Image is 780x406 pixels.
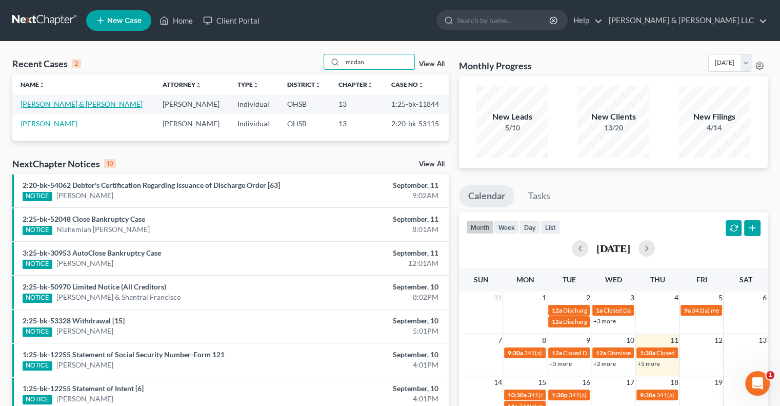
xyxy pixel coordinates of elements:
[629,292,635,304] span: 3
[585,334,591,346] span: 9
[419,161,445,168] a: View All
[307,292,438,302] div: 8:02PM
[496,334,503,346] span: 7
[595,306,602,314] span: 1a
[551,391,567,399] span: 1:30p
[23,181,280,189] a: 2:20-bk-54062 Debtor's Certification Regarding Issuance of Discharge Order [63]
[23,316,125,325] a: 2:25-bk-53328 Withdrawal [15]
[21,119,77,128] a: [PERSON_NAME]
[757,334,768,346] span: 13
[253,82,259,88] i: unfold_more
[418,82,424,88] i: unfold_more
[604,11,767,30] a: [PERSON_NAME] & [PERSON_NAME] LLC
[656,391,755,399] span: 341(a) meeting for [PERSON_NAME]
[625,376,635,389] span: 17
[330,94,383,113] td: 13
[367,82,373,88] i: unfold_more
[637,360,659,368] a: +5 more
[678,111,750,123] div: New Filings
[39,82,45,88] i: unfold_more
[383,94,449,113] td: 1:25-bk-11844
[154,11,198,30] a: Home
[656,349,778,357] span: Closed Date for [PERSON_NAME], Niahemiah
[279,114,330,133] td: OHSB
[56,224,150,235] a: Niahemiah [PERSON_NAME]
[527,391,626,399] span: 341(a) meeting for [PERSON_NAME]
[476,123,548,133] div: 5/10
[541,334,547,346] span: 8
[23,192,52,201] div: NOTICE
[766,371,774,379] span: 1
[23,384,144,393] a: 1:25-bk-12255 Statement of Intent [6]
[551,306,562,314] span: 12a
[563,306,724,314] span: Discharge Date for [PERSON_NAME][GEOGRAPHIC_DATA]
[237,81,259,88] a: Typeunfold_more
[12,57,81,70] div: Recent Cases
[23,350,225,359] a: 1:25-bk-12255 Statement of Social Security Number-Form 121
[536,376,547,389] span: 15
[391,81,424,88] a: Case Nounfold_more
[563,275,576,284] span: Tue
[551,318,562,325] span: 12a
[563,349,715,357] span: Closed Date for [PERSON_NAME][GEOGRAPHIC_DATA]
[507,349,523,357] span: 9:30a
[516,275,534,284] span: Mon
[459,185,514,207] a: Calendar
[23,294,52,303] div: NOTICE
[541,220,560,234] button: list
[563,318,662,325] span: Discharge Date for [PERSON_NAME]
[673,292,679,304] span: 4
[476,111,548,123] div: New Leads
[524,349,623,357] span: 341(a) meeting for [PERSON_NAME]
[466,220,494,234] button: month
[745,371,770,396] iframe: Intercom live chat
[492,376,503,389] span: 14
[56,326,113,336] a: [PERSON_NAME]
[107,17,142,25] span: New Case
[307,214,438,224] div: September, 11
[307,248,438,258] div: September, 11
[492,292,503,304] span: 31
[457,11,551,30] input: Search by name...
[739,275,752,284] span: Sat
[307,360,438,370] div: 4:01PM
[56,292,181,302] a: [PERSON_NAME] & Shantral Francisco
[307,190,438,201] div: 9:02AM
[669,334,679,346] span: 11
[307,282,438,292] div: September, 10
[607,349,761,357] span: Dismissed Date for [PERSON_NAME] & [PERSON_NAME]
[678,123,750,133] div: 4/14
[229,114,278,133] td: Individual
[603,306,694,314] span: Closed Date for [PERSON_NAME]
[23,260,52,269] div: NOTICE
[56,258,113,268] a: [PERSON_NAME]
[605,275,622,284] span: Wed
[669,376,679,389] span: 18
[343,54,414,69] input: Search by name...
[23,215,145,223] a: 2:25-bk-52048 Close Bankruptcy Case
[568,391,735,399] span: 341(a) Meeting for [DEMOGRAPHIC_DATA][PERSON_NAME]
[551,349,562,357] span: 12a
[713,334,723,346] span: 12
[507,391,526,399] span: 10:30a
[104,159,116,168] div: 10
[581,376,591,389] span: 16
[56,360,113,370] a: [PERSON_NAME]
[684,306,690,314] span: 9a
[307,224,438,235] div: 8:01AM
[307,326,438,336] div: 5:01PM
[195,82,202,88] i: unfold_more
[568,11,603,30] a: Help
[21,100,143,108] a: [PERSON_NAME] & [PERSON_NAME]
[72,59,81,68] div: 2
[307,350,438,360] div: September, 10
[519,185,559,207] a: Tasks
[717,292,723,304] span: 5
[330,114,383,133] td: 13
[713,376,723,389] span: 19
[23,226,52,235] div: NOTICE
[650,275,665,284] span: Thu
[595,349,606,357] span: 12a
[315,82,321,88] i: unfold_more
[56,190,113,201] a: [PERSON_NAME]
